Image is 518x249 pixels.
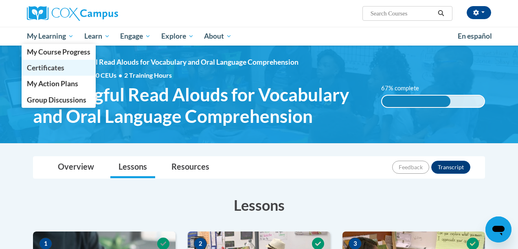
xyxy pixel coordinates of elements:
a: Overview [50,157,102,178]
span: • [119,71,122,79]
div: 67% complete [382,96,450,107]
input: Search Courses [370,9,435,18]
a: Explore [156,27,199,46]
a: Cox Campus [27,6,173,21]
a: Learn [79,27,115,46]
a: About [199,27,237,46]
a: Group Discussions [22,92,96,108]
span: Learn [84,31,110,41]
span: 2 Training Hours [124,71,172,79]
a: Lessons [110,157,155,178]
a: Engage [115,27,156,46]
button: Transcript [431,161,470,174]
span: My Learning [27,31,74,41]
button: Search [435,9,447,18]
a: Resources [163,157,217,178]
button: Account Settings [467,6,491,19]
img: Cox Campus [27,6,118,21]
iframe: Button to launch messaging window [485,216,511,242]
h3: Lessons [33,195,485,215]
a: Certificates [22,60,96,76]
span: 0.20 CEUs [87,71,124,80]
span: About [204,31,232,41]
a: My Course Progress [22,44,96,60]
span: Meaningful Read Alouds for Vocabulary and Oral Language Comprehension [61,58,299,66]
a: My Learning [22,27,79,46]
span: Engage [120,31,151,41]
span: Group Discussions [27,96,86,104]
span: My Course Progress [27,48,90,56]
span: Explore [161,31,194,41]
span: Certificates [27,63,64,72]
div: Main menu [21,27,497,46]
a: En español [452,28,497,45]
a: My Action Plans [22,76,96,92]
span: My Action Plans [27,79,78,88]
span: Meaningful Read Alouds for Vocabulary and Oral Language Comprehension [33,84,369,127]
button: Feedback [392,161,429,174]
span: En español [458,32,492,40]
label: 67% complete [381,84,428,93]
